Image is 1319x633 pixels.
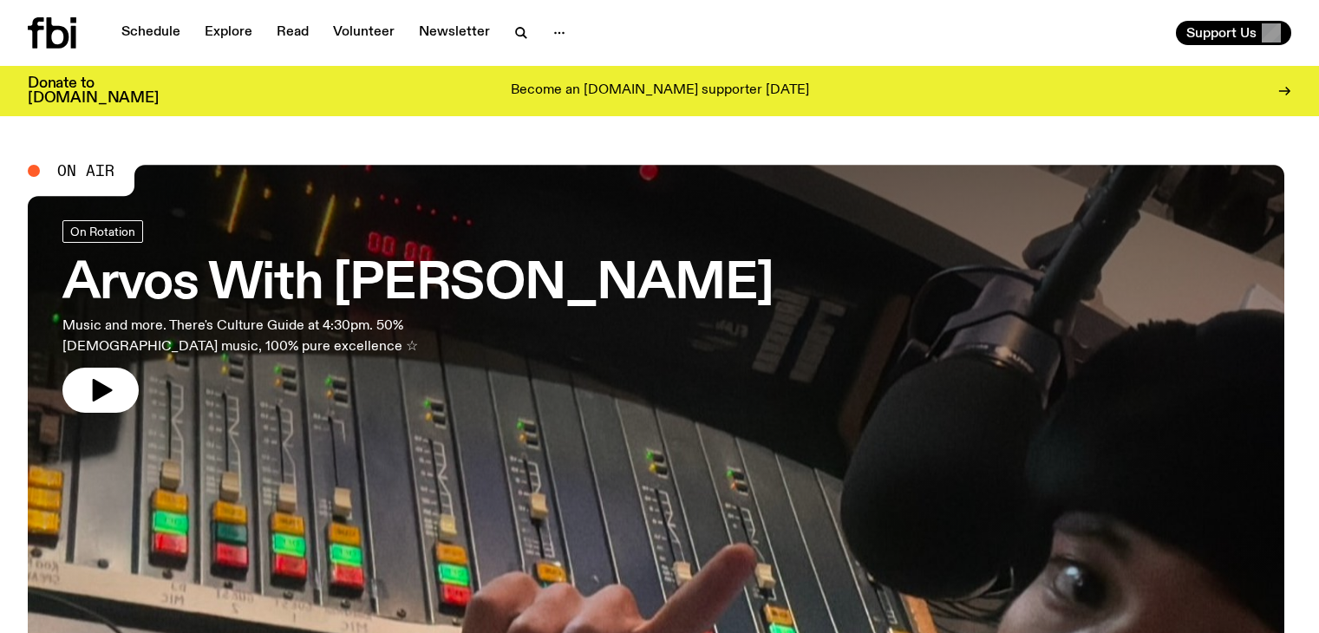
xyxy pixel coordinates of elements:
[408,21,500,45] a: Newsletter
[62,220,774,413] a: Arvos With [PERSON_NAME]Music and more. There's Culture Guide at 4:30pm. 50% [DEMOGRAPHIC_DATA] m...
[70,225,135,238] span: On Rotation
[1176,21,1291,45] button: Support Us
[28,76,159,106] h3: Donate to [DOMAIN_NAME]
[266,21,319,45] a: Read
[323,21,405,45] a: Volunteer
[111,21,191,45] a: Schedule
[62,260,774,309] h3: Arvos With [PERSON_NAME]
[511,83,809,99] p: Become an [DOMAIN_NAME] supporter [DATE]
[1186,25,1257,41] span: Support Us
[57,163,114,179] span: On Air
[62,220,143,243] a: On Rotation
[62,316,506,357] p: Music and more. There's Culture Guide at 4:30pm. 50% [DEMOGRAPHIC_DATA] music, 100% pure excellen...
[194,21,263,45] a: Explore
